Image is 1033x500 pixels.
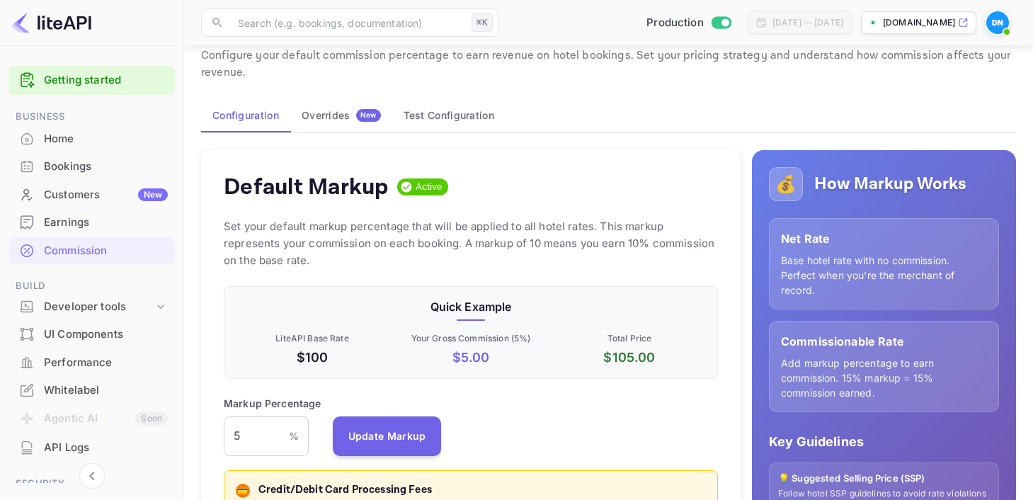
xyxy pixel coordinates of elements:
div: Commission [44,243,168,259]
div: UI Components [8,321,175,348]
a: Earnings [8,209,175,235]
p: Credit/Debit Card Processing Fees [258,482,706,499]
div: Whitelabel [44,382,168,399]
input: Search (e.g. bookings, documentation) [229,8,466,37]
p: [DOMAIN_NAME] [883,16,955,29]
div: Bookings [44,159,168,175]
button: Collapse navigation [79,463,105,489]
div: Bookings [8,153,175,181]
a: Bookings [8,153,175,179]
p: LiteAPI Base Rate [236,332,389,345]
a: CustomersNew [8,181,175,208]
div: Whitelabel [8,377,175,404]
div: Earnings [8,209,175,237]
div: API Logs [44,440,168,456]
div: Performance [8,349,175,377]
img: LiteAPI logo [11,11,91,34]
a: Performance [8,349,175,375]
p: $ 105.00 [553,348,706,367]
a: Whitelabel [8,377,175,403]
a: UI Components [8,321,175,347]
p: Quick Example [236,298,706,315]
div: Switch to Sandbox mode [641,15,736,31]
button: Test Configuration [392,98,506,132]
div: Developer tools [8,295,175,319]
p: % [289,428,299,443]
div: [DATE] — [DATE] [772,16,843,29]
div: UI Components [44,326,168,343]
h4: Default Markup [224,173,389,201]
input: 0 [224,416,289,456]
div: New [138,188,168,201]
a: API Logs [8,434,175,460]
p: Commissionable Rate [781,333,987,350]
div: Developer tools [44,299,154,315]
p: Add markup percentage to earn commission. 15% markup = 15% commission earned. [781,356,987,400]
span: New [356,110,381,120]
span: Active [410,180,449,194]
div: Earnings [44,215,168,231]
div: API Logs [8,434,175,462]
div: Performance [44,355,168,371]
p: 💳 [237,484,248,497]
p: Configure your default commission percentage to earn revenue on hotel bookings. Set your pricing ... [201,47,1016,81]
p: 💰 [775,171,797,197]
span: Security [8,476,175,492]
div: Customers [44,187,168,203]
a: Getting started [44,72,168,89]
p: $ 5.00 [394,348,547,367]
a: Commission [8,237,175,263]
span: Production [646,15,704,31]
p: Markup Percentage [224,396,321,411]
div: Commission [8,237,175,265]
button: Configuration [201,98,290,132]
span: Build [8,278,175,294]
p: Set your default markup percentage that will be applied to all hotel rates. This markup represent... [224,218,718,269]
p: Total Price [553,332,706,345]
div: Overrides [302,109,381,122]
div: Home [8,125,175,153]
a: Home [8,125,175,152]
button: Update Markup [333,416,442,456]
h5: How Markup Works [814,173,966,195]
p: 💡 Suggested Selling Price (SSP) [778,472,990,486]
div: Home [44,131,168,147]
span: Business [8,109,175,125]
p: Net Rate [781,230,987,247]
p: $100 [236,348,389,367]
p: Key Guidelines [769,432,999,451]
p: Your Gross Commission ( 5 %) [394,332,547,345]
div: Getting started [8,66,175,95]
div: CustomersNew [8,181,175,209]
img: Dominic Newboult [986,11,1009,34]
div: ⌘K [472,13,493,32]
p: Base hotel rate with no commission. Perfect when you're the merchant of record. [781,253,987,297]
